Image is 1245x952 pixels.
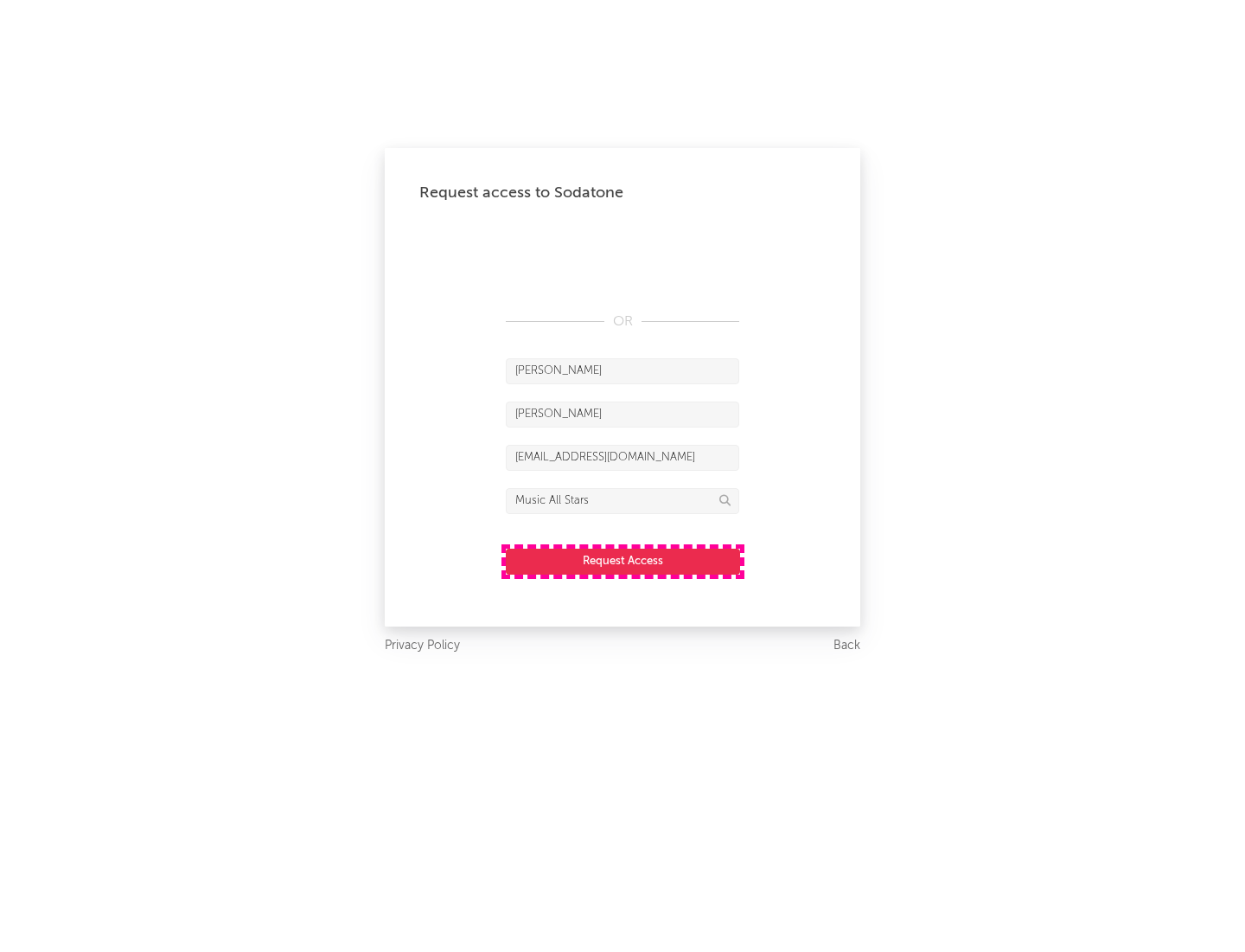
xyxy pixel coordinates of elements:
input: First Name [506,358,739,384]
div: Request access to Sodatone [419,183,826,203]
div: OR [506,312,739,332]
input: Division [506,488,739,514]
button: Request Access [506,549,740,575]
input: Last Name [506,402,739,428]
a: Privacy Policy [385,635,460,657]
a: Back [833,635,860,657]
input: Email [506,445,739,471]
